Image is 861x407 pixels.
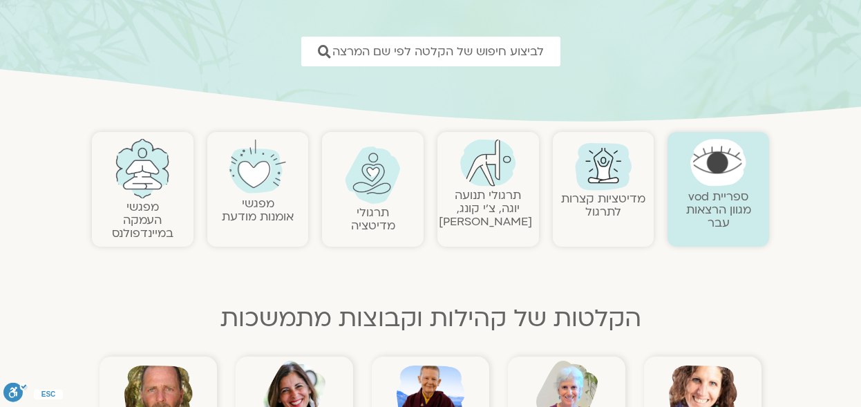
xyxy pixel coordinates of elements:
a: תרגולימדיטציה [351,205,395,234]
a: לביצוע חיפוש של הקלטה לפי שם המרצה [301,37,560,66]
a: מדיטציות קצרות לתרגול [561,191,645,220]
a: מפגשיהעמקה במיינדפולנס [112,199,173,241]
a: מפגשיאומנות מודעת [222,196,294,225]
span: לביצוע חיפוש של הקלטה לפי שם המרצה [332,45,544,58]
h2: הקלטות של קהילות וקבוצות מתמשכות [92,305,769,332]
a: ספריית vodמגוון הרצאות עבר [686,189,751,231]
a: תרגולי תנועהיוגה, צ׳י קונג, [PERSON_NAME] [439,187,532,229]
